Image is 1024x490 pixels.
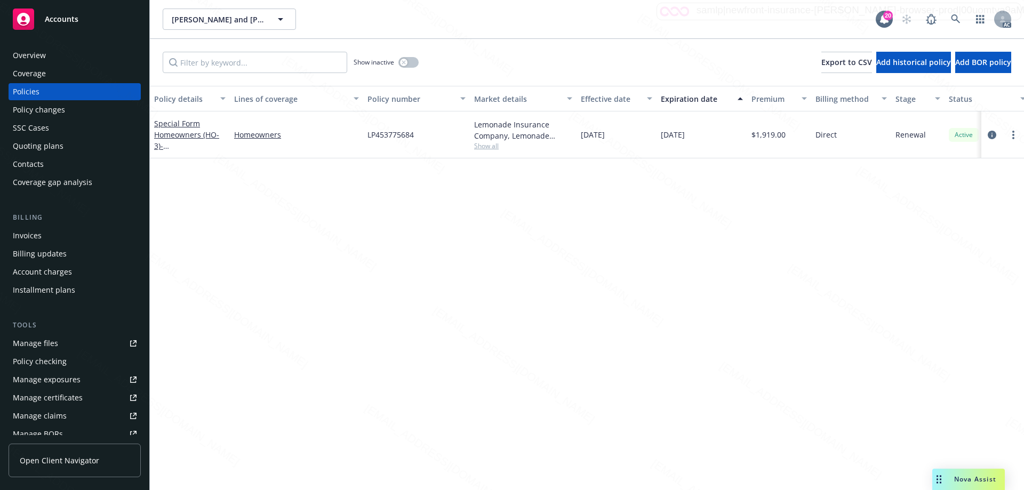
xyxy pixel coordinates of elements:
[13,407,67,424] div: Manage claims
[577,86,657,111] button: Effective date
[876,57,951,67] span: Add historical policy
[9,245,141,262] a: Billing updates
[9,174,141,191] a: Coverage gap analysis
[13,335,58,352] div: Manage files
[9,371,141,388] a: Manage exposures
[234,93,347,105] div: Lines of coverage
[234,129,359,140] a: Homeowners
[9,282,141,299] a: Installment plans
[751,93,795,105] div: Premium
[661,93,731,105] div: Expiration date
[1007,128,1020,141] a: more
[9,212,141,223] div: Billing
[895,129,926,140] span: Renewal
[13,83,39,100] div: Policies
[13,138,63,155] div: Quoting plans
[474,141,572,150] span: Show all
[883,11,893,20] div: 20
[470,86,577,111] button: Market details
[9,47,141,64] a: Overview
[9,119,141,136] a: SSC Cases
[13,156,44,173] div: Contacts
[9,138,141,155] a: Quoting plans
[354,58,394,67] span: Show inactive
[9,65,141,82] a: Coverage
[9,83,141,100] a: Policies
[9,425,141,443] a: Manage BORs
[13,353,67,370] div: Policy checking
[13,263,72,280] div: Account charges
[581,93,641,105] div: Effective date
[13,65,46,82] div: Coverage
[13,245,67,262] div: Billing updates
[363,86,470,111] button: Policy number
[154,118,222,184] a: Special Form Homeowners (HO-3)
[891,86,945,111] button: Stage
[13,371,81,388] div: Manage exposures
[13,227,42,244] div: Invoices
[970,9,991,30] a: Switch app
[747,86,811,111] button: Premium
[13,119,49,136] div: SSC Cases
[172,14,264,25] span: [PERSON_NAME] and [PERSON_NAME]
[13,389,83,406] div: Manage certificates
[815,129,837,140] span: Direct
[154,93,214,105] div: Policy details
[955,57,1011,67] span: Add BOR policy
[581,129,605,140] span: [DATE]
[9,335,141,352] a: Manage files
[13,282,75,299] div: Installment plans
[9,353,141,370] a: Policy checking
[921,9,942,30] a: Report a Bug
[932,469,1005,490] button: Nova Assist
[13,101,65,118] div: Policy changes
[13,425,63,443] div: Manage BORs
[13,47,46,64] div: Overview
[9,320,141,331] div: Tools
[9,101,141,118] a: Policy changes
[945,9,966,30] a: Search
[20,455,99,466] span: Open Client Navigator
[661,129,685,140] span: [DATE]
[954,475,996,484] span: Nova Assist
[949,93,1014,105] div: Status
[986,128,998,141] a: circleInformation
[474,93,561,105] div: Market details
[953,130,974,140] span: Active
[815,93,875,105] div: Billing method
[13,174,92,191] div: Coverage gap analysis
[657,86,747,111] button: Expiration date
[876,52,951,73] button: Add historical policy
[150,86,230,111] button: Policy details
[932,469,946,490] div: Drag to move
[45,15,78,23] span: Accounts
[9,156,141,173] a: Contacts
[9,407,141,424] a: Manage claims
[955,52,1011,73] button: Add BOR policy
[751,129,786,140] span: $1,919.00
[896,9,917,30] a: Start snowing
[163,52,347,73] input: Filter by keyword...
[895,93,929,105] div: Stage
[474,119,572,141] div: Lemonade Insurance Company, Lemonade Insurance Company
[9,4,141,34] a: Accounts
[821,52,872,73] button: Export to CSV
[230,86,363,111] button: Lines of coverage
[367,129,414,140] span: LP453775684
[9,227,141,244] a: Invoices
[9,389,141,406] a: Manage certificates
[367,93,454,105] div: Policy number
[811,86,891,111] button: Billing method
[163,9,296,30] button: [PERSON_NAME] and [PERSON_NAME]
[821,57,872,67] span: Export to CSV
[9,263,141,280] a: Account charges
